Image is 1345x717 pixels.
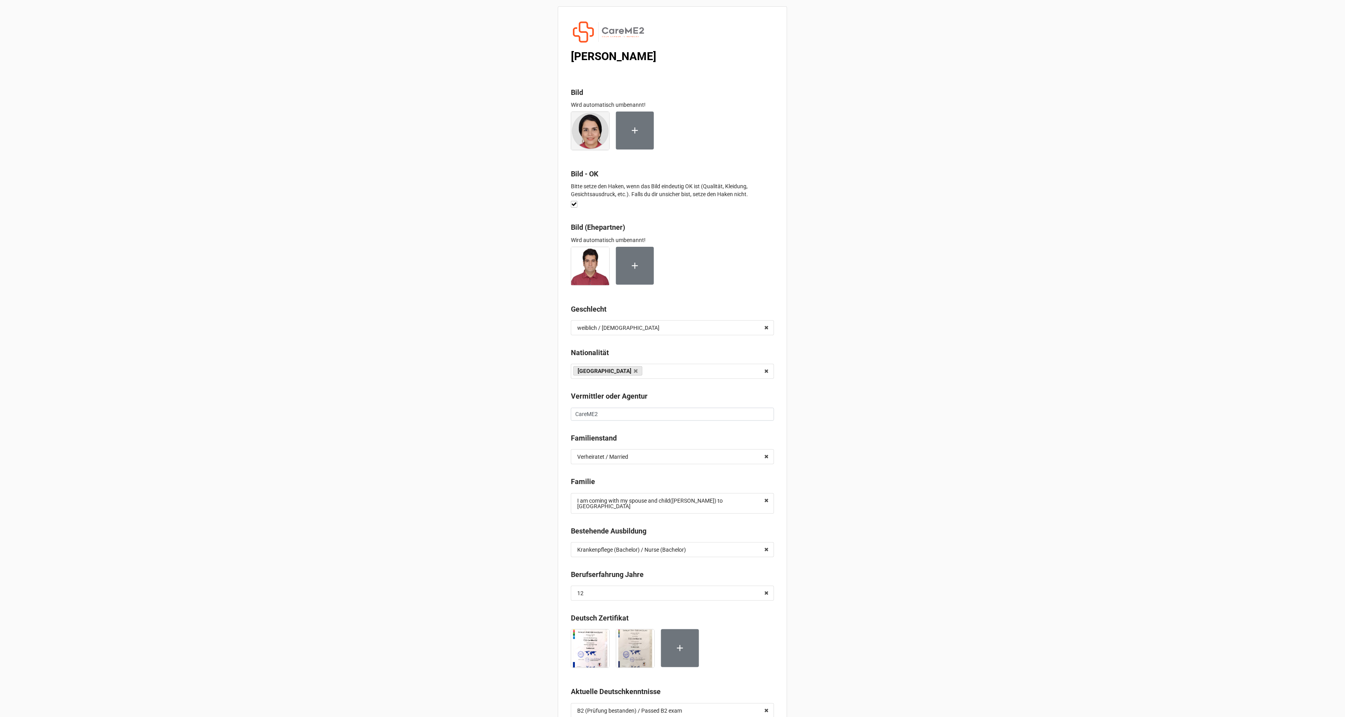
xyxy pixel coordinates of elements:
label: Bestehende Ausbildung [571,526,646,537]
label: Bild (Ehepartner) [571,222,625,233]
div: B2 ÖSD Zertifikat - Somayeh.pdf [571,629,616,674]
label: Geschlecht [571,304,606,315]
p: Bitte setze den Haken, wenn das Bild eindeutig OK ist (Qualität, Kleidung, Gesichtsausdruck, etc.... [571,182,774,198]
label: Aktuelle Deutschkenntnisse [571,686,661,697]
a: [GEOGRAPHIC_DATA] [573,366,642,376]
img: OHRCcgoqIArz3xiXcKElqFn5p6YnZM_7HV3hlQAiVhg [571,630,609,668]
label: Nationalität [571,347,609,358]
div: weiblich / [DEMOGRAPHIC_DATA] [577,325,659,331]
div: Somayeh - ÖSD - B2.pdf [616,629,661,674]
label: Vermittler oder Agentur [571,391,648,402]
img: xwVhob-mA6f4zUis_PaeUC4sJzZ4W7Akeq2i8vaZIsM [616,630,654,668]
div: Krankenpflege (Bachelor) / Nurse (Bachelor) [577,547,686,552]
div: B2 (Prüfung bestanden) / Passed B2 exam [577,708,682,713]
label: Berufserfahrung Jahre [571,569,644,580]
img: k0gFzyUl2nzS5eW5TrOx_Ur5iXSz5WkE6aTTTylYVIo [571,112,609,150]
img: yUgFg5clNs%2FColor%20logo%20-%20no%20background.png [571,19,650,45]
div: Verheiratet / Married [577,454,628,460]
p: Wird automatisch umbenannt! [571,236,774,244]
div: Bild - Hamed Abouhamzeh - 01.jpeg [571,247,616,292]
label: Familie [571,476,595,487]
div: Bild - Somayeh Bakhshi Kakolaki - 01.png [571,112,616,157]
div: 12 [577,590,584,596]
label: Familienstand [571,433,617,444]
p: Wird automatisch umbenannt! [571,101,774,109]
div: I am coming with my spouse and child([PERSON_NAME]) to [GEOGRAPHIC_DATA] [577,498,763,509]
label: Bild - OK [571,168,598,180]
label: Deutsch Zertifikat [571,613,629,624]
label: Bild [571,87,583,98]
img: 0c2_RiE3HL9le_OjjVPo6mRGZ7NCSNynUF5Wysiyf2o [571,247,609,285]
b: [PERSON_NAME] [571,50,656,63]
